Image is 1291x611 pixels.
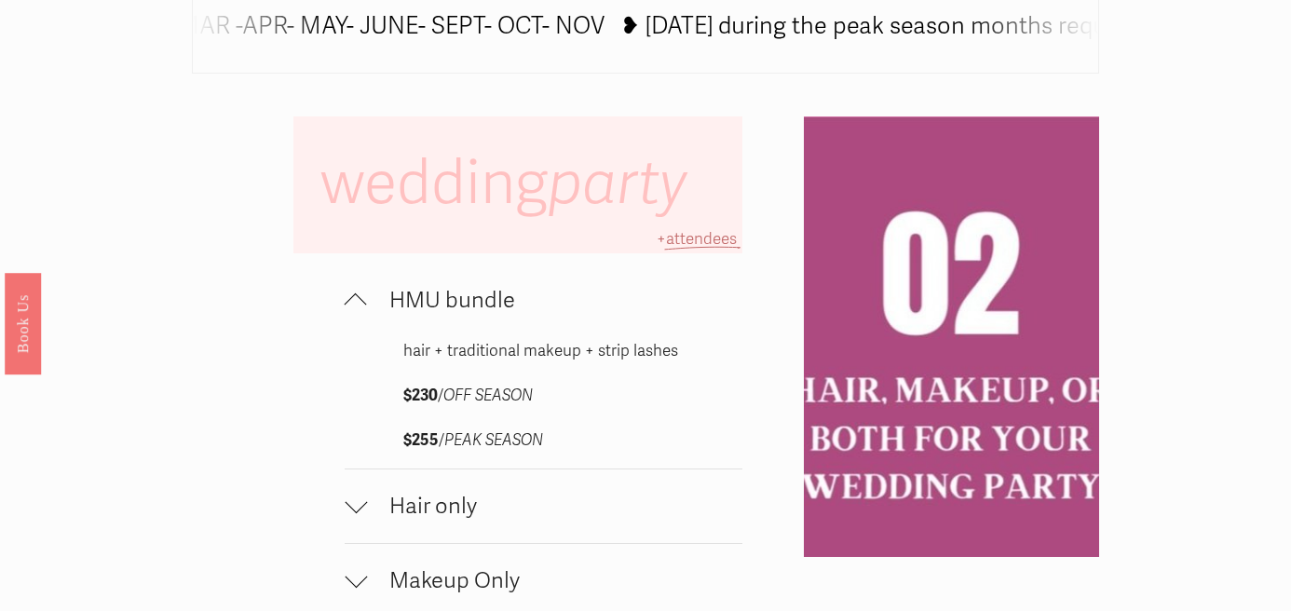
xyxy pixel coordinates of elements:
em: OFF SEASON [443,386,533,405]
tspan: ❥ peak season: MAR -APR- MAY- JUNE- SEPT- OCT- NOV [10,10,605,39]
p: / [403,427,683,455]
strong: $255 [403,430,439,450]
button: HMU bundle [345,264,742,337]
span: Makeup Only [367,567,742,594]
p: / [403,382,683,411]
span: attendees [666,229,737,249]
span: + [657,229,666,249]
span: HMU bundle [367,287,742,314]
span: wedding [320,147,701,221]
em: PEAK SEASON [444,430,543,450]
em: party [548,147,687,221]
p: hair + traditional makeup + strip lashes [403,337,683,366]
div: HMU bundle [345,337,742,468]
a: Book Us [5,273,41,374]
strong: $230 [403,386,438,405]
span: Hair only [367,493,742,520]
button: Hair only [345,469,742,543]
